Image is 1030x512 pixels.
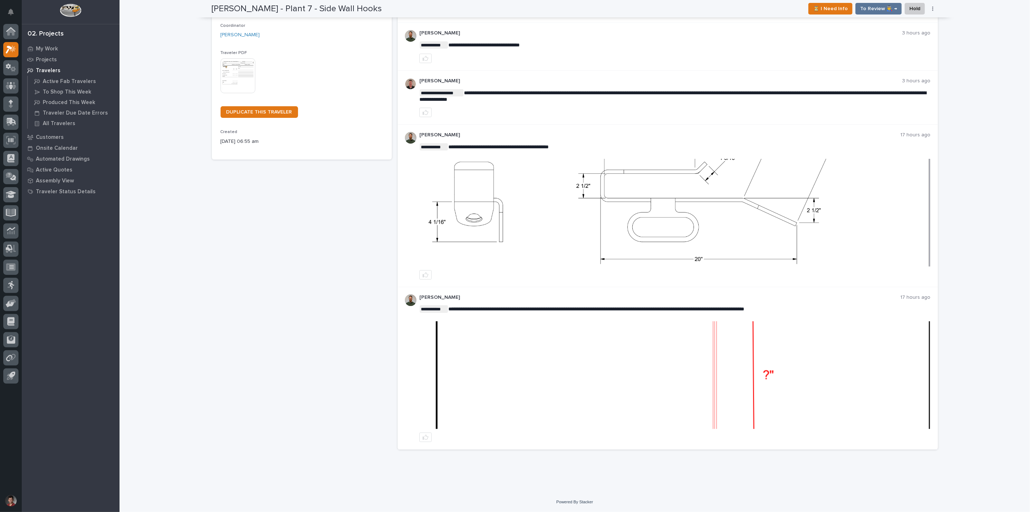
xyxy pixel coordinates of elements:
[22,164,120,175] a: Active Quotes
[3,4,18,20] button: Notifications
[43,89,91,95] p: To Shop This Week
[43,99,95,106] p: Produced This Week
[36,145,78,152] p: Onsite Calendar
[28,87,120,97] a: To Shop This Week
[22,175,120,186] a: Assembly View
[28,97,120,107] a: Produced This Week
[903,30,931,36] p: 3 hours ago
[43,78,96,85] p: Active Fab Travelers
[855,3,902,15] button: To Review 👨‍🏭 →
[36,189,96,195] p: Traveler Status Details
[22,43,120,54] a: My Work
[556,500,593,504] a: Powered By Stacker
[28,108,120,118] a: Traveler Due Date Errors
[405,132,416,144] img: AATXAJw4slNr5ea0WduZQVIpKGhdapBAGQ9xVsOeEvl5=s96-c
[909,4,920,13] span: Hold
[22,186,120,197] a: Traveler Status Details
[813,4,848,13] span: ⏳ I Need Info
[221,130,238,134] span: Created
[905,3,925,15] button: Hold
[36,57,57,63] p: Projects
[36,46,58,52] p: My Work
[405,294,416,306] img: AATXAJw4slNr5ea0WduZQVIpKGhdapBAGQ9xVsOeEvl5=s96-c
[419,270,432,280] button: like this post
[221,106,298,118] a: DUPLICATE THIS TRAVELER
[808,3,853,15] button: ⏳ I Need Info
[22,65,120,76] a: Travelers
[901,294,931,301] p: 17 hours ago
[43,110,108,116] p: Traveler Due Date Errors
[22,153,120,164] a: Automated Drawings
[419,294,901,301] p: [PERSON_NAME]
[28,118,120,128] a: All Travelers
[221,31,260,39] a: [PERSON_NAME]
[405,30,416,42] img: AATXAJw4slNr5ea0WduZQVIpKGhdapBAGQ9xVsOeEvl5=s96-c
[28,30,64,38] div: 02. Projects
[43,120,75,127] p: All Travelers
[22,132,120,143] a: Customers
[36,178,74,184] p: Assembly View
[22,54,120,65] a: Projects
[405,78,416,90] img: ACg8ocJ82m_yTv-Z4hb_fCauuLRC_sS2187g2m0EbYV5PNiMLtn0JYTq=s96-c
[60,4,81,17] img: Workspace Logo
[3,493,18,508] button: users-avatar
[226,110,292,115] span: DUPLICATE THIS TRAVELER
[860,4,897,13] span: To Review 👨‍🏭 →
[221,138,383,145] p: [DATE] 06:55 am
[419,132,901,138] p: [PERSON_NAME]
[419,433,432,442] button: like this post
[419,108,432,117] button: like this post
[36,156,90,162] p: Automated Drawings
[36,67,60,74] p: Travelers
[419,54,432,63] button: like this post
[36,134,64,141] p: Customers
[9,9,18,20] div: Notifications
[221,24,246,28] span: Coordinator
[36,167,72,173] p: Active Quotes
[28,76,120,86] a: Active Fab Travelers
[419,78,903,84] p: [PERSON_NAME]
[212,4,382,14] h2: [PERSON_NAME] - Plant 7 - Side Wall Hooks
[419,30,903,36] p: [PERSON_NAME]
[22,143,120,153] a: Onsite Calendar
[901,132,931,138] p: 17 hours ago
[221,51,247,55] span: Traveler PDF
[903,78,931,84] p: 3 hours ago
